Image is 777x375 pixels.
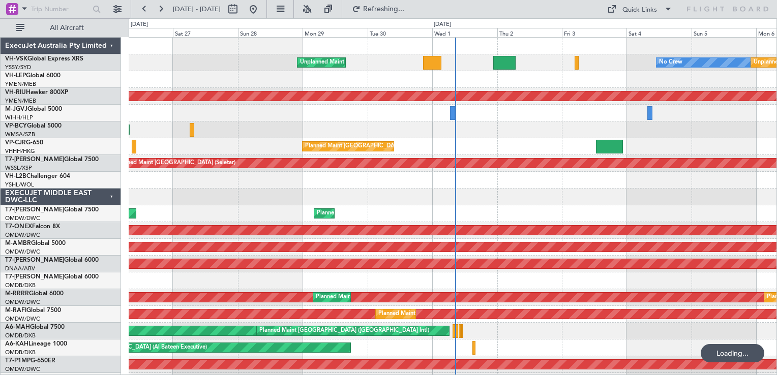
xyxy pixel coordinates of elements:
a: YSSY/SYD [5,64,31,71]
a: M-RRRRGlobal 6000 [5,291,64,297]
a: OMDB/DXB [5,332,36,339]
div: Planned Maint Dubai (Al Maktoum Intl) [378,306,479,322]
a: A6-KAHLineage 1000 [5,341,67,347]
a: WMSA/SZB [5,131,35,138]
span: T7-P1MP [5,358,31,364]
a: A6-MAHGlobal 7500 [5,324,65,330]
button: All Aircraft [11,20,110,36]
span: M-RRRR [5,291,29,297]
span: Refreshing... [363,6,405,13]
a: VH-RIUHawker 800XP [5,89,68,96]
a: OMDW/DWC [5,365,40,373]
a: T7-[PERSON_NAME]Global 6000 [5,257,99,263]
span: All Aircraft [26,24,107,32]
span: M-JGVJ [5,106,27,112]
div: Tue 30 [368,28,432,37]
div: No Crew [659,55,682,70]
a: VHHH/HKG [5,147,35,155]
a: WIHH/HLP [5,114,33,121]
span: VP-CJR [5,140,26,146]
a: T7-[PERSON_NAME]Global 7500 [5,207,99,213]
div: Mon 29 [303,28,367,37]
div: Loading... [701,344,764,362]
a: OMDB/DXB [5,282,36,289]
span: A6-KAH [5,341,28,347]
span: VH-L2B [5,173,26,179]
div: Planned Maint Dubai (Al Maktoum Intl) [317,206,417,221]
a: WSSL/XSP [5,164,32,172]
span: [DATE] - [DATE] [173,5,221,14]
a: OMDW/DWC [5,214,40,222]
span: M-RAFI [5,307,26,314]
a: VH-LEPGlobal 6000 [5,73,61,79]
a: YMEN/MEB [5,80,36,88]
div: [DATE] [434,20,451,29]
a: VP-BCYGlobal 5000 [5,123,62,129]
span: T7-ONEX [5,224,32,230]
div: Planned Maint [GEOGRAPHIC_DATA] ([GEOGRAPHIC_DATA] Intl) [305,139,475,154]
div: Wed 1 [432,28,497,37]
div: Planned Maint [GEOGRAPHIC_DATA] (Seletar) [116,155,235,171]
span: T7-[PERSON_NAME] [5,274,64,280]
input: Trip Number [31,2,89,17]
a: T7-ONEXFalcon 8X [5,224,60,230]
a: M-RAFIGlobal 7500 [5,307,61,314]
span: VH-LEP [5,73,26,79]
a: VP-CJRG-650 [5,140,43,146]
a: T7-[PERSON_NAME]Global 7500 [5,157,99,163]
div: Sat 4 [626,28,691,37]
a: VH-VSKGlobal Express XRS [5,56,83,62]
span: VH-RIU [5,89,26,96]
a: OMDW/DWC [5,315,40,323]
a: VH-L2BChallenger 604 [5,173,70,179]
a: M-AMBRGlobal 5000 [5,240,66,246]
span: T7-[PERSON_NAME] [5,207,64,213]
div: Sat 27 [173,28,237,37]
a: OMDW/DWC [5,248,40,256]
div: Thu 2 [497,28,562,37]
button: Refreshing... [347,1,408,17]
div: Fri 26 [108,28,173,37]
a: OMDW/DWC [5,231,40,239]
button: Quick Links [602,1,677,17]
a: T7-[PERSON_NAME]Global 6000 [5,274,99,280]
a: OMDW/DWC [5,298,40,306]
div: [DATE] [131,20,148,29]
div: Sun 28 [238,28,303,37]
div: Planned Maint [GEOGRAPHIC_DATA] (Al Bateen Executive) [54,340,207,355]
span: M-AMBR [5,240,31,246]
div: Fri 3 [562,28,626,37]
span: T7-[PERSON_NAME] [5,257,64,263]
div: Planned Maint Dubai (Al Maktoum Intl) [316,290,416,305]
div: Sun 5 [692,28,756,37]
a: M-JGVJGlobal 5000 [5,106,62,112]
span: VH-VSK [5,56,27,62]
a: YMEN/MEB [5,97,36,105]
span: VP-BCY [5,123,27,129]
a: T7-P1MPG-650ER [5,358,55,364]
a: DNAA/ABV [5,265,35,272]
a: YSHL/WOL [5,181,34,189]
div: Unplanned Maint Sydney ([PERSON_NAME] Intl) [300,55,425,70]
a: OMDB/DXB [5,349,36,356]
div: Planned Maint [GEOGRAPHIC_DATA] ([GEOGRAPHIC_DATA] Intl) [259,323,429,338]
span: T7-[PERSON_NAME] [5,157,64,163]
span: A6-MAH [5,324,30,330]
div: Quick Links [622,5,657,15]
